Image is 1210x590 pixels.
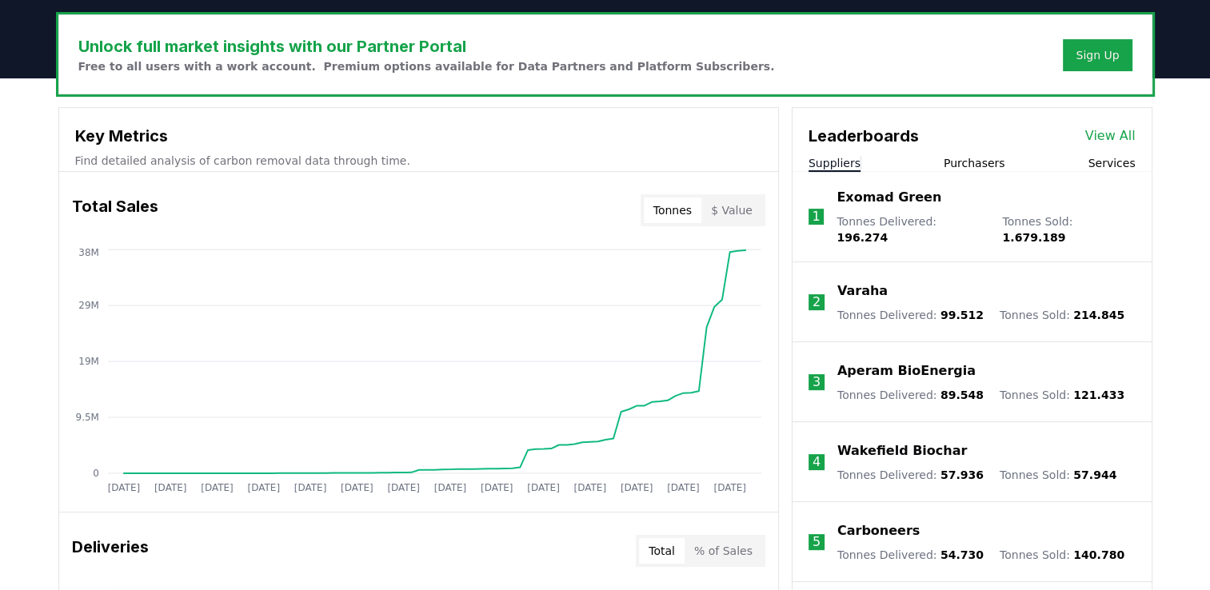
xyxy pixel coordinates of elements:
[940,548,984,561] span: 54.730
[341,482,373,493] tspan: [DATE]
[837,281,888,301] a: Varaha
[75,124,762,148] h3: Key Metrics
[837,441,967,460] a: Wakefield Biochar
[837,547,984,563] p: Tonnes Delivered :
[812,207,820,226] p: 1
[667,482,700,493] tspan: [DATE]
[685,538,762,564] button: % of Sales
[72,194,158,226] h3: Total Sales
[940,309,984,321] span: 99.512
[1076,47,1119,63] a: Sign Up
[573,482,606,493] tspan: [DATE]
[809,155,861,171] button: Suppliers
[75,153,762,169] p: Find detailed analysis of carbon removal data through time.
[481,482,513,493] tspan: [DATE]
[1073,548,1124,561] span: 140.780
[1002,231,1065,244] span: 1.679.189
[1088,155,1135,171] button: Services
[78,356,99,367] tspan: 19M
[1000,547,1124,563] p: Tonnes Sold :
[944,155,1005,171] button: Purchasers
[813,293,821,312] p: 2
[1085,126,1136,146] a: View All
[837,361,976,381] a: Aperam BioEnergia
[78,34,775,58] h3: Unlock full market insights with our Partner Portal
[813,452,821,472] p: 4
[1002,213,1135,245] p: Tonnes Sold :
[1073,468,1116,481] span: 57.944
[837,213,986,245] p: Tonnes Delivered :
[527,482,560,493] tspan: [DATE]
[93,468,99,479] tspan: 0
[837,307,984,323] p: Tonnes Delivered :
[201,482,234,493] tspan: [DATE]
[701,197,762,223] button: $ Value
[1000,387,1124,403] p: Tonnes Sold :
[72,535,149,567] h3: Deliveries
[78,58,775,74] p: Free to all users with a work account. Premium options available for Data Partners and Platform S...
[78,247,99,258] tspan: 38M
[837,387,984,403] p: Tonnes Delivered :
[247,482,280,493] tspan: [DATE]
[837,521,920,540] a: Carboneers
[433,482,466,493] tspan: [DATE]
[837,467,984,483] p: Tonnes Delivered :
[1000,307,1124,323] p: Tonnes Sold :
[387,482,420,493] tspan: [DATE]
[713,482,746,493] tspan: [DATE]
[154,482,186,493] tspan: [DATE]
[294,482,326,493] tspan: [DATE]
[837,231,888,244] span: 196.274
[78,300,99,311] tspan: 29M
[107,482,140,493] tspan: [DATE]
[813,373,821,392] p: 3
[1073,309,1124,321] span: 214.845
[940,389,984,401] span: 89.548
[621,482,653,493] tspan: [DATE]
[837,188,941,207] a: Exomad Green
[813,532,821,552] p: 5
[809,124,919,148] h3: Leaderboards
[75,412,98,423] tspan: 9.5M
[639,538,685,564] button: Total
[1063,39,1132,71] button: Sign Up
[1000,467,1116,483] p: Tonnes Sold :
[940,468,984,481] span: 57.936
[644,197,701,223] button: Tonnes
[1073,389,1124,401] span: 121.433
